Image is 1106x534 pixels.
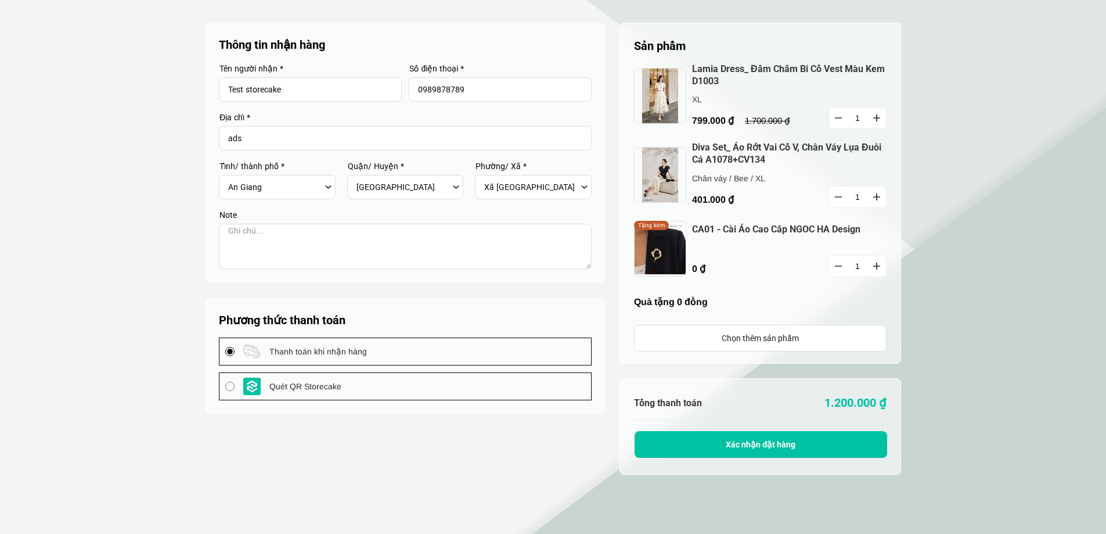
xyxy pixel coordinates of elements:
p: 0 ₫ [692,261,808,276]
input: Quantity input [829,187,886,207]
a: Chọn thêm sản phẩm [634,325,887,352]
input: Input Nhập số điện thoại... [409,77,592,102]
button: Xác nhận đặt hàng [635,431,887,458]
label: Note [219,211,592,219]
img: jpeg.jpeg [634,68,686,124]
h5: Phương thức thanh toán [219,311,592,329]
span: Xác nhận đặt hàng [726,440,796,449]
label: Phường/ Xã * [475,162,592,170]
input: Quantity input [829,256,886,277]
h4: Quà tặng 0 đồng [634,296,887,307]
p: Chân váy / Bee / XL [692,172,808,185]
p: 799.000 ₫ [692,113,808,128]
input: Input address with auto completion [219,126,592,150]
select: Select commune [484,177,578,197]
span: Quét QR Storecake [269,380,341,393]
p: XL [692,93,808,106]
img: payment logo [243,378,261,395]
div: Chọn thêm sản phẩm [635,332,886,345]
label: Quận/ Huyện * [347,162,464,170]
p: Thông tin nhận hàng [219,37,592,53]
a: Diva Set_ Áo Rớt Vai Cổ V, Chân Váy Lụa Đuôi Cá A1078+CV134 [692,142,887,166]
a: CA01 - Cài Áo Cao Cấp NGOC HA Design [692,224,887,236]
img: jpeg.jpeg [634,147,686,203]
label: Tỉnh/ thành phố * [219,162,336,170]
input: payment logo Thanh toán khi nhận hàng [225,347,235,356]
span: Thanh toán khi nhận hàng [269,345,367,358]
a: Lamia Dress_ Đầm Chấm Bi Cổ Vest Màu Kem D1003 [692,63,887,88]
h5: Sản phẩm [634,37,887,55]
p: Tặng kèm [634,221,669,230]
p: 401.000 ₫ [692,192,808,207]
label: Tên người nhận * [219,64,402,73]
label: Số điện thoại * [409,64,592,73]
input: Quantity input [829,107,886,128]
label: Địa chỉ * [219,113,592,121]
input: Input Nhập tên người nhận... [219,77,402,102]
select: Select district [356,177,450,197]
img: jpeg.jpeg [634,221,686,277]
input: payment logo Quét QR Storecake [225,382,235,391]
p: 1.200.000 ₫ [761,394,887,412]
p: 1.700.000 ₫ [745,116,797,126]
img: payment logo [243,343,261,360]
select: Select province [228,177,322,197]
h6: Tổng thanh toán [634,397,761,408]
